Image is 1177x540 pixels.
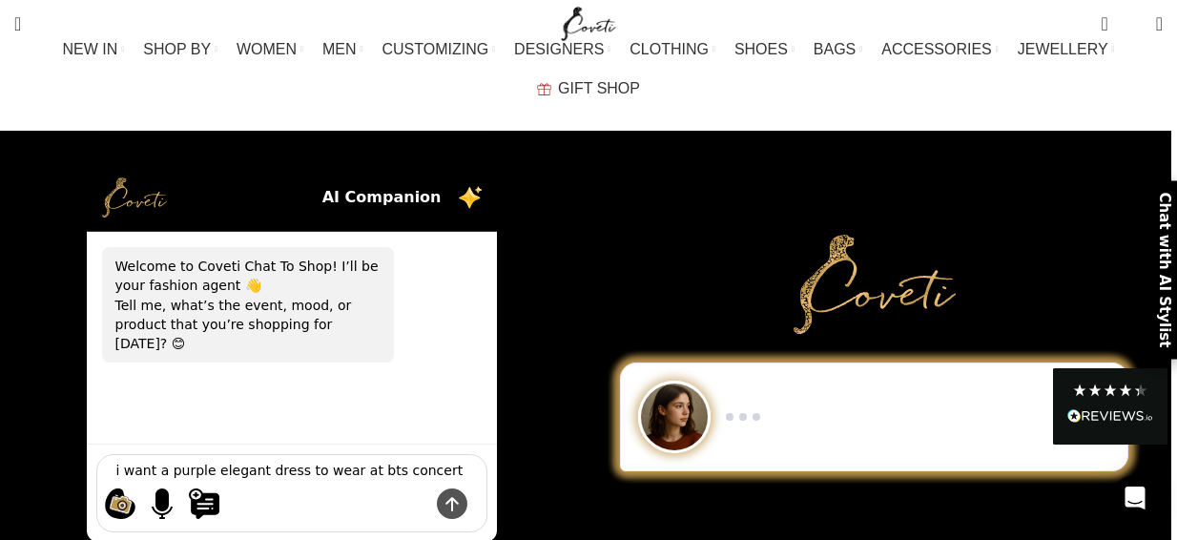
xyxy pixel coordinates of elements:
span: 0 [1126,19,1141,33]
span: JEWELLERY [1018,40,1108,58]
a: SHOES [734,31,795,69]
span: GIFT SHOP [558,79,640,97]
span: BAGS [814,40,856,58]
a: NEW IN [63,31,125,69]
a: 0 [1091,5,1117,43]
div: Chat to Shop demo [607,363,1142,471]
div: 4.28 Stars [1072,383,1148,398]
div: My Wishlist [1123,5,1142,43]
span: ACCESSORIES [881,40,992,58]
a: DESIGNERS [514,31,610,69]
span: DESIGNERS [514,40,604,58]
span: SHOES [734,40,788,58]
a: WOMEN [237,31,303,69]
a: SHOP BY [143,31,217,69]
a: BAGS [814,31,862,69]
div: Read All Reviews [1067,405,1153,430]
span: WOMEN [237,40,297,58]
div: Open Intercom Messenger [1112,475,1158,521]
a: CLOTHING [630,31,715,69]
img: REVIEWS.io [1067,409,1153,423]
img: GiftBag [537,83,551,95]
a: CUSTOMIZING [382,31,495,69]
img: Primary Gold [794,235,956,334]
div: Read All Reviews [1053,368,1167,445]
a: Search [5,5,31,43]
span: SHOP BY [143,40,211,58]
div: Main navigation [5,31,1172,108]
a: Site logo [557,14,621,31]
a: ACCESSORIES [881,31,999,69]
span: CLOTHING [630,40,709,58]
span: CUSTOMIZING [382,40,488,58]
span: NEW IN [63,40,118,58]
span: 0 [1103,10,1117,24]
span: MEN [322,40,357,58]
a: MEN [322,31,362,69]
a: JEWELLERY [1018,31,1115,69]
a: GIFT SHOP [537,70,640,108]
